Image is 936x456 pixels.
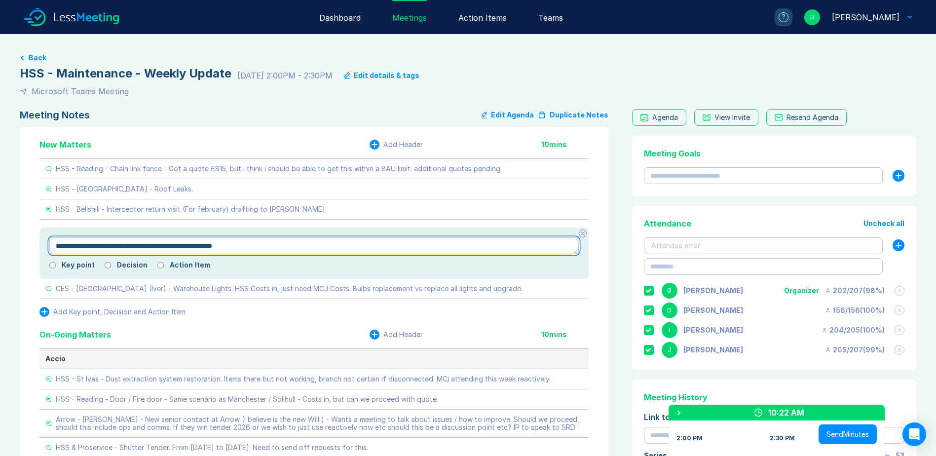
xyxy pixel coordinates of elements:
[32,85,129,97] div: Microsoft Teams Meeting
[56,205,327,213] div: HSS - Bellshill - Interceptor return visit (For february) drafting to [PERSON_NAME].
[56,395,438,403] div: HSS - Reading - Door / Fire door - Same scenario as Manchester / Solihull - Costs in, but can we ...
[644,391,904,403] div: Meeting History
[56,416,583,431] div: Arrow - [PERSON_NAME] - New senior contact at Arrow (I believe is the new Will ) - Wants a meetin...
[632,109,686,126] a: Agenda
[786,114,838,121] div: Resend Agenda
[652,114,678,121] div: Agenda
[784,287,819,295] div: Organizer
[62,261,95,269] label: Key point
[237,70,333,81] div: [DATE] 2:00PM - 2:30PM
[117,261,148,269] label: Decision
[766,109,847,126] button: Resend Agenda
[819,424,877,444] button: SendMinutes
[683,306,743,314] div: David Hayter
[644,218,691,229] div: Attendance
[644,411,904,423] div: Link to Previous Meetings
[863,220,904,228] button: Uncheck all
[770,434,795,442] div: 2:30 PM
[825,287,885,295] div: 202 / 207 ( 98 %)
[39,139,91,151] div: New Matters
[354,72,419,79] div: Edit details & tags
[822,326,885,334] div: 204 / 205 ( 100 %)
[902,422,926,446] div: Open Intercom Messenger
[644,148,904,159] div: Meeting Goals
[39,329,111,341] div: On-Going Matters
[825,306,885,314] div: 156 / 156 ( 100 %)
[56,285,523,293] div: CES - [GEOGRAPHIC_DATA] (Iver) - Warehouse Lights. HSS Costs in, just need MCJ Costs. Bulbs repla...
[804,9,820,25] div: D
[56,444,368,452] div: HSS & Proservice - Shutter Tender. From [DATE] to [DATE]. Need to send off requests for this.
[662,283,677,299] div: G
[170,261,210,269] label: Action Item
[53,308,186,316] div: Add Key point, Decision and Action Item
[39,307,186,317] button: Add Key point, Decision and Action Item
[344,72,419,79] button: Edit details & tags
[683,326,743,334] div: Iain Parnell
[370,330,423,340] button: Add Header
[20,109,90,121] div: Meeting Notes
[768,407,804,418] div: 10:22 AM
[832,11,899,23] div: David Hayter
[56,185,193,193] div: HSS - [GEOGRAPHIC_DATA] - Roof Leaks.
[56,165,500,173] div: HSS - Reading - Chain link fence - Got a quote £815, but i think i should be able to get this wit...
[779,12,788,22] div: ?
[683,346,743,354] div: Jonny Welbourn
[370,140,423,150] button: Add Header
[29,54,46,62] button: Back
[538,109,608,121] button: Duplicate Notes
[20,54,916,62] a: Back
[662,303,677,318] div: D
[714,114,750,121] div: View Invite
[763,8,792,26] a: ?
[825,346,885,354] div: 205 / 207 ( 99 %)
[383,141,423,149] div: Add Header
[482,109,534,121] button: Edit Agenda
[541,141,589,149] div: 10 mins
[541,331,589,339] div: 10 mins
[20,66,231,81] div: HSS - Maintenance - Weekly Update
[694,109,758,126] button: View Invite
[662,322,677,338] div: I
[383,331,423,339] div: Add Header
[45,355,583,363] div: Accio
[56,375,551,383] div: HSS - St Ives - Dust extraction system restoration. Items there but not working, branch not certa...
[676,434,703,442] div: 2:00 PM
[662,342,677,358] div: J
[683,287,743,295] div: Gemma White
